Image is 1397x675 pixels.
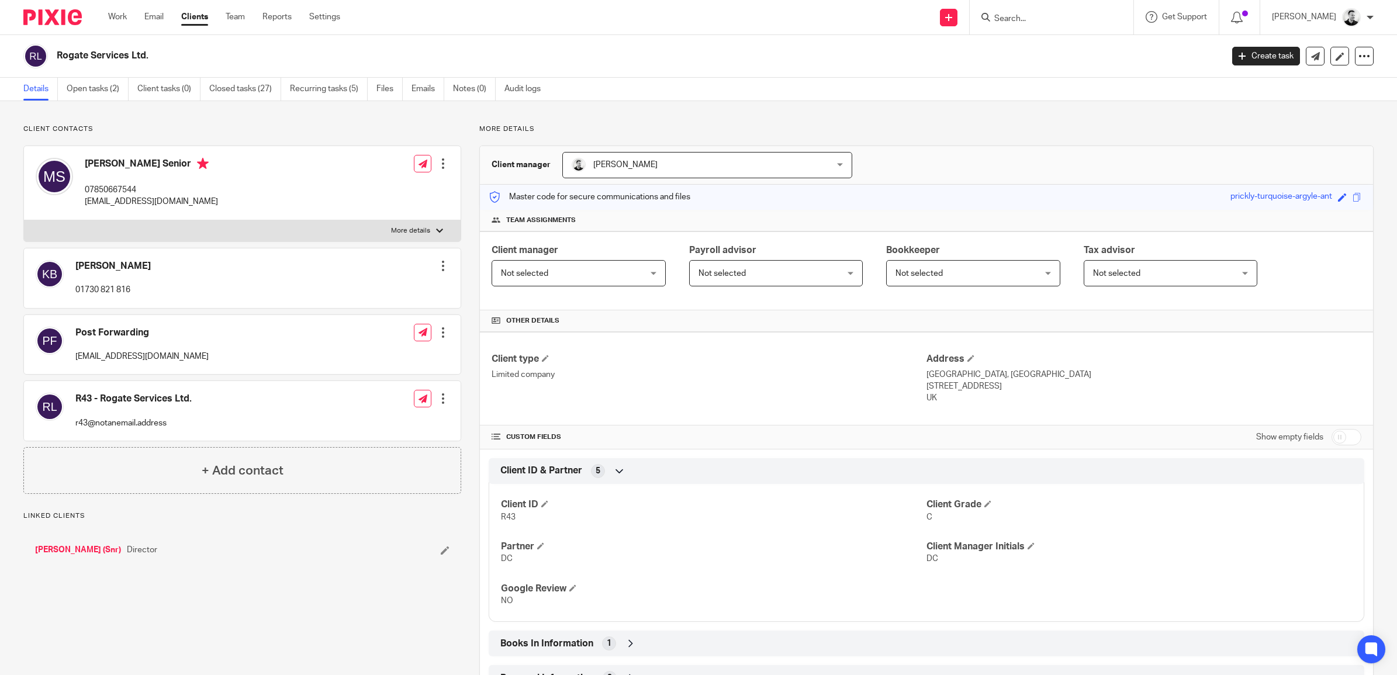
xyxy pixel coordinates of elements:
[412,78,444,101] a: Emails
[75,327,209,339] h4: Post Forwarding
[23,44,48,68] img: svg%3E
[290,78,368,101] a: Recurring tasks (5)
[492,159,551,171] h3: Client manager
[35,544,121,556] a: [PERSON_NAME] (Snr)
[127,544,157,556] span: Director
[453,78,496,101] a: Notes (0)
[926,353,1361,365] h4: Address
[108,11,127,23] a: Work
[895,269,943,278] span: Not selected
[1230,191,1332,204] div: prickly-turquoise-argyle-ant
[489,191,690,203] p: Master code for secure communications and files
[85,196,218,207] p: [EMAIL_ADDRESS][DOMAIN_NAME]
[926,513,932,521] span: C
[137,78,200,101] a: Client tasks (0)
[1084,245,1135,255] span: Tax advisor
[492,353,926,365] h4: Client type
[75,393,192,405] h4: R43 - Rogate Services Ltd.
[926,555,938,563] span: DC
[75,417,192,429] p: r43@notanemail.address
[1272,11,1336,23] p: [PERSON_NAME]
[479,124,1374,134] p: More details
[689,245,756,255] span: Payroll advisor
[926,392,1361,404] p: UK
[926,369,1361,380] p: [GEOGRAPHIC_DATA], [GEOGRAPHIC_DATA]
[67,78,129,101] a: Open tasks (2)
[500,638,593,650] span: Books In Information
[1162,13,1207,21] span: Get Support
[886,245,940,255] span: Bookkeeper
[501,597,513,605] span: NO
[202,462,283,480] h4: + Add contact
[501,583,926,595] h4: Google Review
[75,284,151,296] p: 01730 821 816
[36,158,73,195] img: svg%3E
[504,78,549,101] a: Audit logs
[209,78,281,101] a: Closed tasks (27)
[572,158,586,172] img: Dave_2025.jpg
[926,541,1352,553] h4: Client Manager Initials
[75,351,209,362] p: [EMAIL_ADDRESS][DOMAIN_NAME]
[226,11,245,23] a: Team
[36,393,64,421] img: svg%3E
[85,184,218,196] p: 07850667544
[181,11,208,23] a: Clients
[926,499,1352,511] h4: Client Grade
[23,78,58,101] a: Details
[23,124,461,134] p: Client contacts
[376,78,403,101] a: Files
[23,9,82,25] img: Pixie
[36,327,64,355] img: svg%3E
[75,260,151,272] h4: [PERSON_NAME]
[309,11,340,23] a: Settings
[926,380,1361,392] p: [STREET_ADDRESS]
[492,245,558,255] span: Client manager
[501,555,513,563] span: DC
[1342,8,1361,27] img: Dave_2025.jpg
[1256,431,1323,443] label: Show empty fields
[596,465,600,477] span: 5
[500,465,582,477] span: Client ID & Partner
[501,499,926,511] h4: Client ID
[85,158,218,172] h4: [PERSON_NAME] Senior
[36,260,64,288] img: svg%3E
[506,216,576,225] span: Team assignments
[501,541,926,553] h4: Partner
[501,513,516,521] span: R43
[993,14,1098,25] input: Search
[607,638,611,649] span: 1
[593,161,658,169] span: [PERSON_NAME]
[698,269,746,278] span: Not selected
[1093,269,1140,278] span: Not selected
[57,50,983,62] h2: Rogate Services Ltd.
[144,11,164,23] a: Email
[197,158,209,169] i: Primary
[262,11,292,23] a: Reports
[23,511,461,521] p: Linked clients
[492,432,926,442] h4: CUSTOM FIELDS
[1232,47,1300,65] a: Create task
[492,369,926,380] p: Limited company
[506,316,559,326] span: Other details
[391,226,430,236] p: More details
[501,269,548,278] span: Not selected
